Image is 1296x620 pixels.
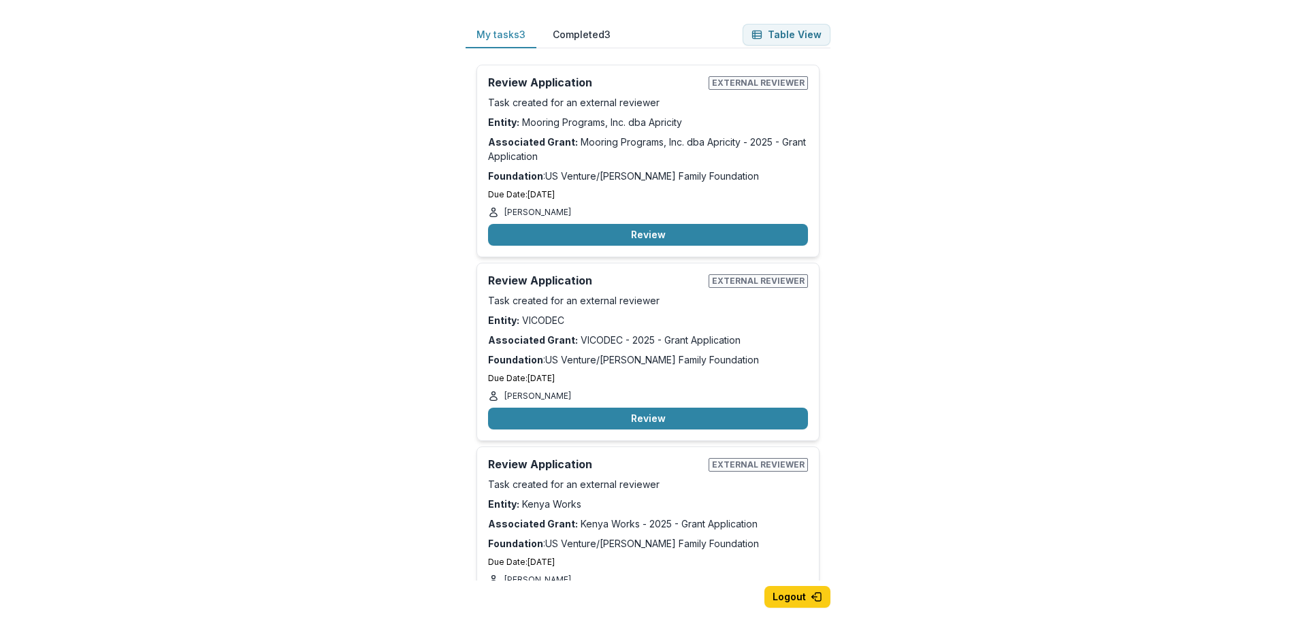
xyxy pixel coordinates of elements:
[488,334,578,346] strong: Associated Grant:
[488,353,808,367] p: : US Venture/[PERSON_NAME] Family Foundation
[504,574,571,586] p: [PERSON_NAME]
[709,458,808,472] span: External reviewer
[504,206,571,218] p: [PERSON_NAME]
[542,22,621,48] button: Completed 3
[488,372,808,385] p: Due Date: [DATE]
[488,536,808,551] p: : US Venture/[PERSON_NAME] Family Foundation
[488,224,808,246] button: Review
[488,169,808,183] p: : US Venture/[PERSON_NAME] Family Foundation
[488,354,543,365] strong: Foundation
[488,556,808,568] p: Due Date: [DATE]
[488,115,808,129] p: Mooring Programs, Inc. dba Apricity
[466,22,536,48] button: My tasks 3
[488,408,808,429] button: Review
[488,498,519,510] strong: Entity:
[488,497,808,511] p: Kenya Works
[488,518,578,529] strong: Associated Grant:
[709,76,808,90] span: External reviewer
[488,274,703,287] h2: Review Application
[488,458,703,471] h2: Review Application
[488,135,808,163] p: Mooring Programs, Inc. dba Apricity - 2025 - Grant Application
[488,333,808,347] p: VICODEC - 2025 - Grant Application
[488,477,808,491] p: Task created for an external reviewer
[488,314,519,326] strong: Entity:
[488,293,808,308] p: Task created for an external reviewer
[488,95,808,110] p: Task created for an external reviewer
[764,586,830,608] button: Logout
[488,313,808,327] p: VICODEC
[488,76,703,89] h2: Review Application
[488,116,519,128] strong: Entity:
[488,136,578,148] strong: Associated Grant:
[488,517,808,531] p: Kenya Works - 2025 - Grant Application
[504,390,571,402] p: [PERSON_NAME]
[488,170,543,182] strong: Foundation
[488,189,808,201] p: Due Date: [DATE]
[488,538,543,549] strong: Foundation
[709,274,808,288] span: External reviewer
[743,24,830,46] button: Table View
